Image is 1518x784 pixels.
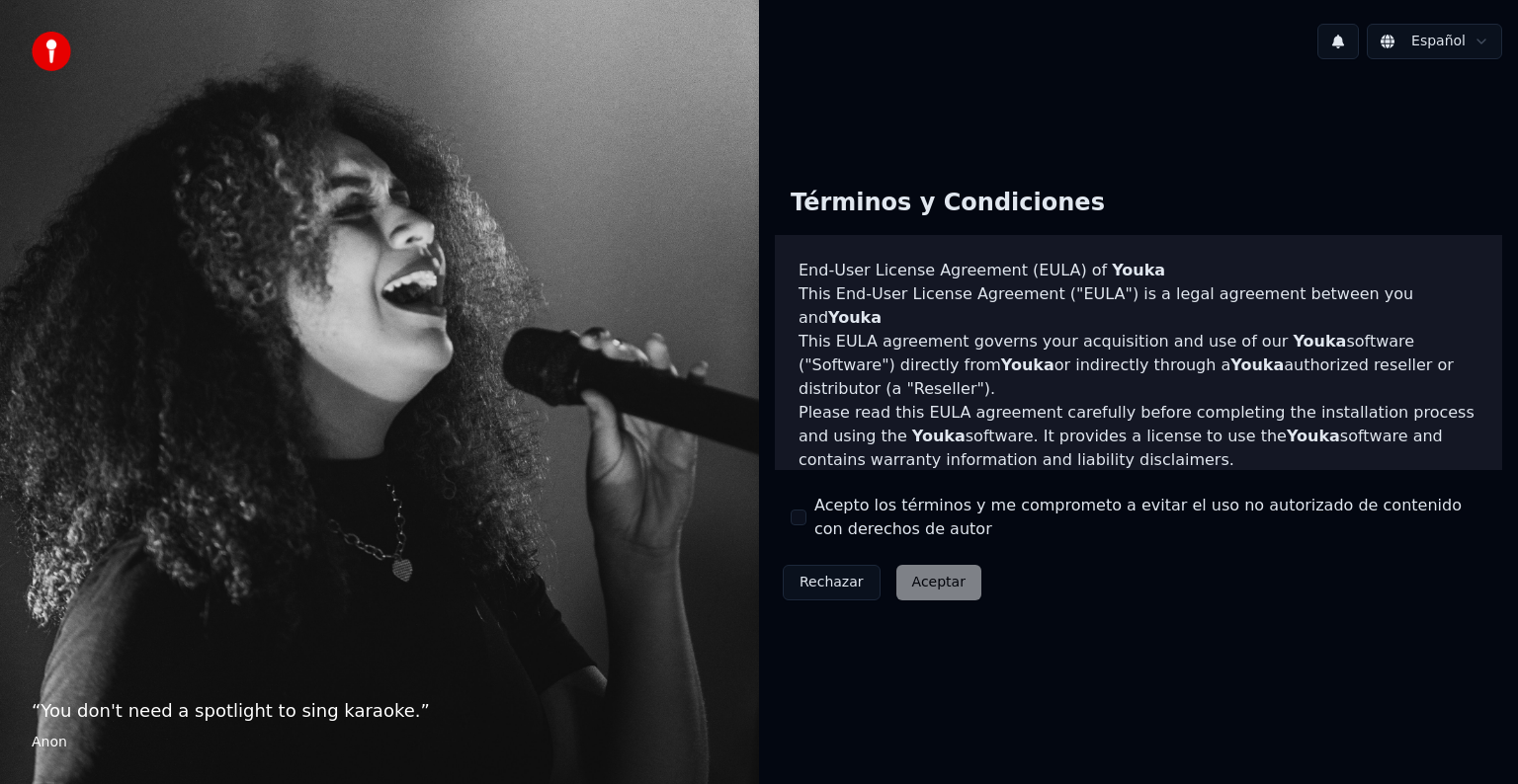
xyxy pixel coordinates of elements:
div: Términos y Condiciones [775,172,1121,235]
span: Youka [1112,261,1165,279]
p: This EULA agreement governs your acquisition and use of our software ("Software") directly from o... [799,330,1478,401]
p: “ You don't need a spotlight to sing karaoke. ” [32,697,727,725]
span: Youka [1001,355,1054,374]
p: This End-User License Agreement ("EULA") is a legal agreement between you and [799,282,1478,330]
h3: End-User License Agreement (EULA) of [799,259,1478,282]
span: Youka [1230,355,1284,374]
p: Please read this EULA agreement carefully before completing the installation process and using th... [799,401,1478,472]
button: Rechazar [783,565,881,600]
span: Youka [912,427,966,445]
span: Youka [1293,332,1346,351]
label: Acepto los términos y me comprometo a evitar el uso no autorizado de contenido con derechos de autor [814,494,1486,541]
footer: Anon [32,733,727,752]
span: Youka [828,308,882,327]
img: youka [32,32,71,71]
span: Youka [1287,427,1340,445]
